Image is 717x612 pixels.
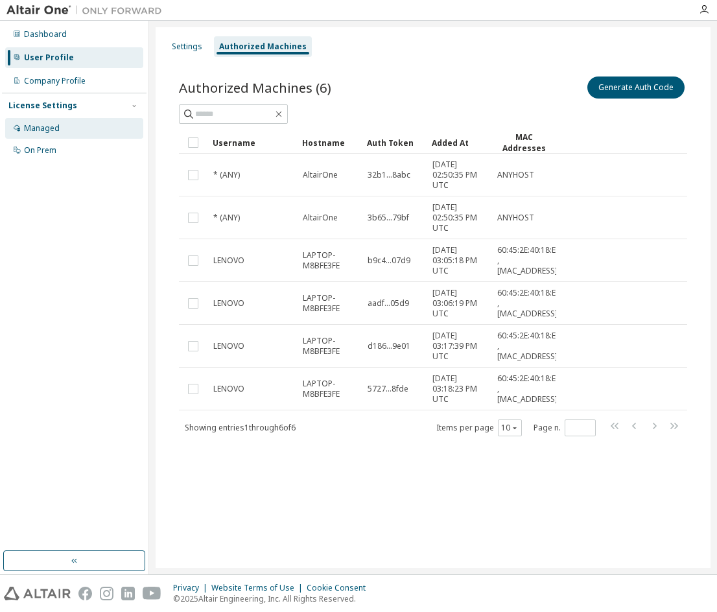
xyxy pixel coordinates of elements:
[368,341,410,351] span: d186...9e01
[78,587,92,600] img: facebook.svg
[185,422,296,433] span: Showing entries 1 through 6 of 6
[4,587,71,600] img: altair_logo.svg
[303,170,338,180] span: AltairOne
[24,29,67,40] div: Dashboard
[587,76,685,99] button: Generate Auth Code
[6,4,169,17] img: Altair One
[432,245,486,276] span: [DATE] 03:05:18 PM UTC
[213,298,244,309] span: LENOVO
[367,132,421,153] div: Auth Token
[24,53,74,63] div: User Profile
[213,384,244,394] span: LENOVO
[497,288,560,319] span: 60:45:2E:40:18:E8 , [MAC_ADDRESS]
[303,379,356,399] span: LAPTOP-M8BFE3FE
[143,587,161,600] img: youtube.svg
[213,213,240,223] span: * (ANY)
[213,255,244,266] span: LENOVO
[172,41,202,52] div: Settings
[368,255,410,266] span: b9c4...07d9
[497,331,560,362] span: 60:45:2E:40:18:E8 , [MAC_ADDRESS]
[432,132,486,153] div: Added At
[213,132,292,153] div: Username
[302,132,357,153] div: Hostname
[213,341,244,351] span: LENOVO
[436,419,522,436] span: Items per page
[368,170,410,180] span: 32b1...8abc
[432,202,486,233] span: [DATE] 02:50:35 PM UTC
[368,298,409,309] span: aadf...05d9
[8,100,77,111] div: License Settings
[497,245,560,276] span: 60:45:2E:40:18:E8 , [MAC_ADDRESS]
[213,170,240,180] span: * (ANY)
[24,76,86,86] div: Company Profile
[368,384,408,394] span: 5727...8fde
[501,423,519,433] button: 10
[432,288,486,319] span: [DATE] 03:06:19 PM UTC
[497,170,534,180] span: ANYHOST
[121,587,135,600] img: linkedin.svg
[179,78,331,97] span: Authorized Machines (6)
[303,293,356,314] span: LAPTOP-M8BFE3FE
[173,583,211,593] div: Privacy
[432,373,486,405] span: [DATE] 03:18:23 PM UTC
[211,583,307,593] div: Website Terms of Use
[100,587,113,600] img: instagram.svg
[219,41,307,52] div: Authorized Machines
[307,583,373,593] div: Cookie Consent
[497,213,534,223] span: ANYHOST
[432,159,486,191] span: [DATE] 02:50:35 PM UTC
[24,123,60,134] div: Managed
[368,213,409,223] span: 3b65...79bf
[432,331,486,362] span: [DATE] 03:17:39 PM UTC
[173,593,373,604] p: © 2025 Altair Engineering, Inc. All Rights Reserved.
[497,132,551,154] div: MAC Addresses
[534,419,596,436] span: Page n.
[303,250,356,271] span: LAPTOP-M8BFE3FE
[303,336,356,357] span: LAPTOP-M8BFE3FE
[497,373,560,405] span: 60:45:2E:40:18:E8 , [MAC_ADDRESS]
[303,213,338,223] span: AltairOne
[24,145,56,156] div: On Prem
